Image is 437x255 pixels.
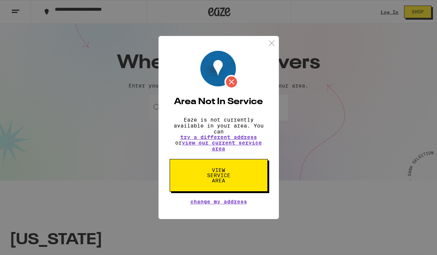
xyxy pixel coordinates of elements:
a: View Service Area [170,167,268,173]
button: View Service Area [170,159,268,192]
h2: Area Not In Service [170,97,268,106]
button: try a different address [180,135,257,140]
img: Location [200,51,238,89]
a: view our current service area [182,140,262,152]
img: close.svg [267,39,276,48]
p: Eaze is not currently available in your area. You can or [170,117,268,152]
button: Change My Address [190,199,247,204]
span: View Service Area [200,168,238,183]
